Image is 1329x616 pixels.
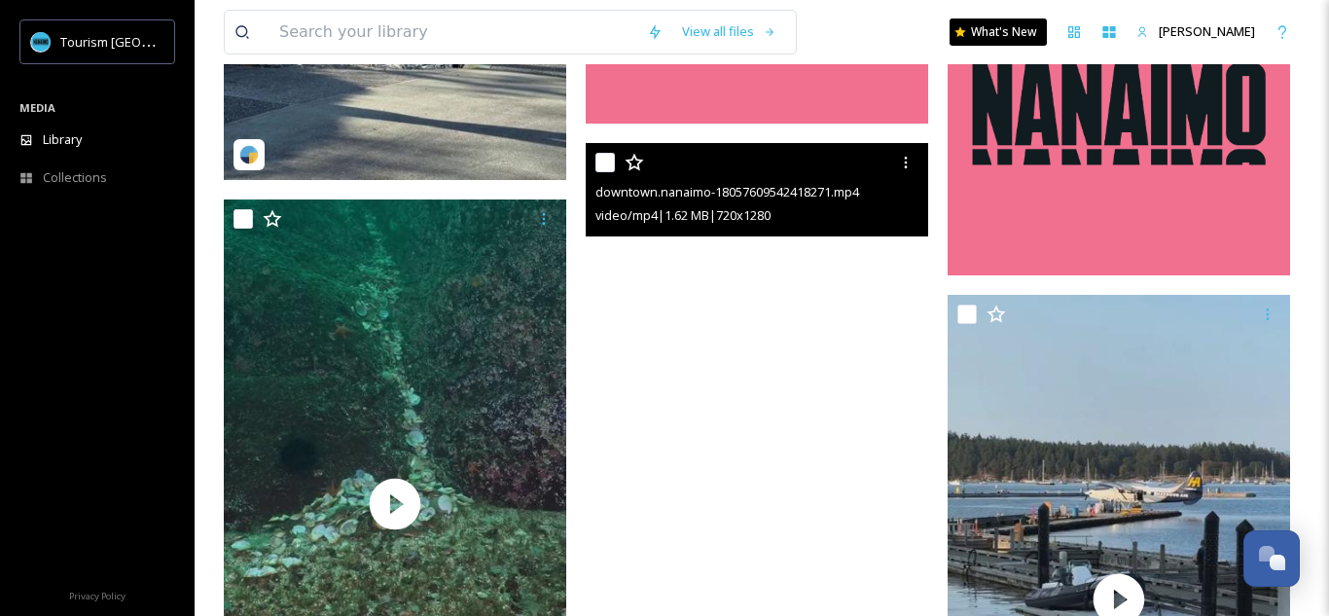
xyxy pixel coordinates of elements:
[950,18,1047,46] a: What's New
[595,183,859,200] span: downtown.nanaimo-18057609542418271.mp4
[1127,13,1265,51] a: [PERSON_NAME]
[43,168,107,187] span: Collections
[69,583,126,606] a: Privacy Policy
[19,100,55,115] span: MEDIA
[269,11,637,54] input: Search your library
[43,130,82,149] span: Library
[239,145,259,164] img: snapsea-logo.png
[1159,22,1255,40] span: [PERSON_NAME]
[1243,530,1300,587] button: Open Chat
[60,32,234,51] span: Tourism [GEOGRAPHIC_DATA]
[31,32,51,52] img: tourism_nanaimo_logo.jpeg
[672,13,786,51] a: View all files
[69,590,126,602] span: Privacy Policy
[595,206,771,224] span: video/mp4 | 1.62 MB | 720 x 1280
